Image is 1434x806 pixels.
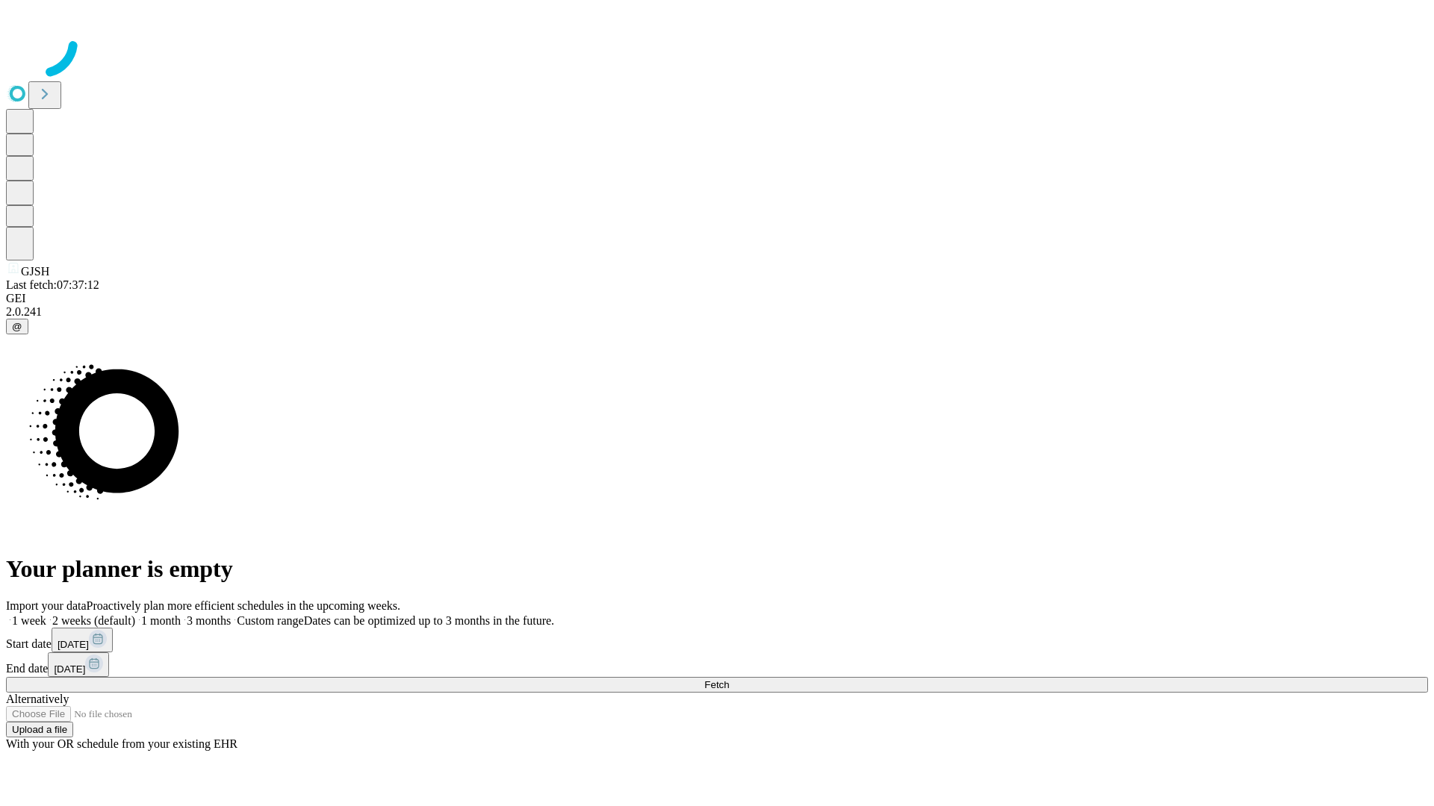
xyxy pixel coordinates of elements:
[6,677,1428,693] button: Fetch
[12,614,46,627] span: 1 week
[48,652,109,677] button: [DATE]
[6,737,238,750] span: With your OR schedule from your existing EHR
[52,614,135,627] span: 2 weeks (default)
[6,319,28,334] button: @
[6,555,1428,583] h1: Your planner is empty
[6,278,99,291] span: Last fetch: 07:37:12
[187,614,231,627] span: 3 months
[704,679,729,690] span: Fetch
[52,628,113,652] button: [DATE]
[237,614,303,627] span: Custom range
[87,599,400,612] span: Proactively plan more efficient schedules in the upcoming weeks.
[304,614,554,627] span: Dates can be optimized up to 3 months in the future.
[6,599,87,612] span: Import your data
[54,663,85,675] span: [DATE]
[6,292,1428,305] div: GEI
[6,305,1428,319] div: 2.0.241
[21,265,49,278] span: GJSH
[6,693,69,705] span: Alternatively
[12,321,22,332] span: @
[6,722,73,737] button: Upload a file
[6,628,1428,652] div: Start date
[141,614,181,627] span: 1 month
[6,652,1428,677] div: End date
[58,639,89,650] span: [DATE]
